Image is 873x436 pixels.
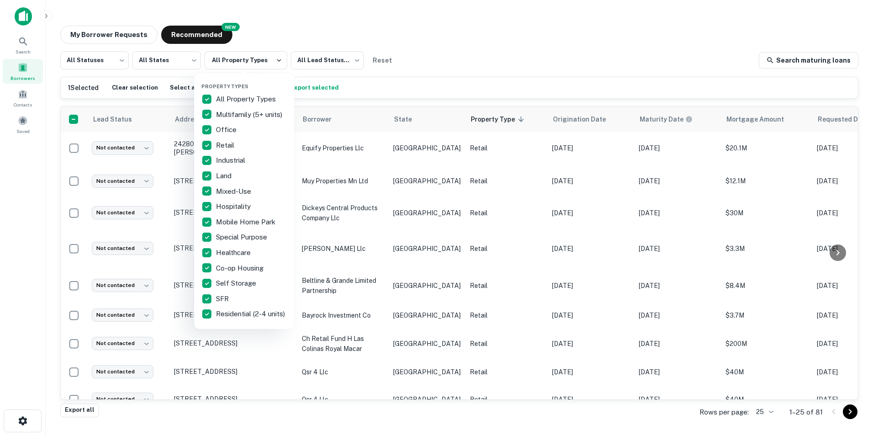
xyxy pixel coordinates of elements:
[216,140,236,151] p: Retail
[216,278,258,289] p: Self Storage
[216,293,231,304] p: SFR
[216,109,284,120] p: Multifamily (5+ units)
[827,363,873,407] iframe: Chat Widget
[201,84,248,89] span: Property Types
[216,308,287,319] p: Residential (2-4 units)
[216,217,277,228] p: Mobile Home Park
[216,124,238,135] p: Office
[216,232,269,243] p: Special Purpose
[216,186,253,197] p: Mixed-Use
[216,201,252,212] p: Hospitality
[216,170,233,181] p: Land
[216,247,252,258] p: Healthcare
[216,263,265,274] p: Co-op Housing
[216,94,278,105] p: All Property Types
[216,155,247,166] p: Industrial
